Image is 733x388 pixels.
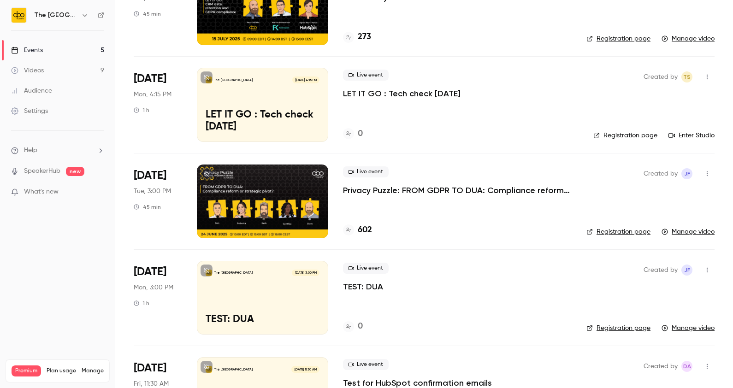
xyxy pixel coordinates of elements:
span: [DATE] 4:15 PM [292,76,319,83]
p: The [GEOGRAPHIC_DATA] [214,367,253,372]
a: LET IT GO : Tech check [DATE] [343,88,461,99]
a: Manage video [662,323,715,333]
div: 45 min [134,10,161,18]
a: TEST: DUA [343,281,383,292]
span: Premium [12,365,41,376]
span: [DATE] 3:00 PM [292,270,319,276]
p: The [GEOGRAPHIC_DATA] [214,78,253,82]
span: TS [683,71,691,82]
p: The [GEOGRAPHIC_DATA] [214,270,253,275]
div: Jun 24 Tue, 3:00 PM (Europe/London) [134,165,182,238]
a: 273 [343,31,371,43]
a: SpeakerHub [24,166,60,176]
span: [DATE] [134,168,166,183]
span: JF [684,168,690,179]
span: Joel Fisk [681,265,692,276]
div: 45 min [134,203,161,211]
h4: 273 [358,31,371,43]
span: Created by [644,265,678,276]
iframe: Noticeable Trigger [93,188,104,196]
div: Videos [11,66,44,75]
a: Manage video [662,34,715,43]
h4: 0 [358,128,363,140]
a: Registration page [586,34,650,43]
span: Joel Fisk [681,168,692,179]
span: new [66,167,84,176]
span: Help [24,146,37,155]
span: Live event [343,70,389,81]
a: 0 [343,320,363,333]
h6: The [GEOGRAPHIC_DATA] [34,11,77,20]
p: LET IT GO : Tech check [DATE] [206,109,319,133]
span: Live event [343,359,389,370]
span: Mon, 4:15 PM [134,90,171,99]
a: Registration page [586,323,650,333]
span: What's new [24,187,59,197]
div: Audience [11,86,52,95]
a: Manage [82,367,104,375]
span: Mon, 3:00 PM [134,283,173,292]
a: 602 [343,224,372,236]
a: Registration page [586,227,650,236]
div: 1 h [134,300,149,307]
a: Enter Studio [668,131,715,140]
a: 0 [343,128,363,140]
span: Plan usage [47,367,76,375]
div: Events [11,46,43,55]
h4: 602 [358,224,372,236]
span: Taylor Swann [681,71,692,82]
span: JF [684,265,690,276]
span: Created by [644,361,678,372]
img: The DPO Centre [12,8,26,23]
div: Jun 23 Mon, 3:00 PM (Europe/London) [134,261,182,335]
a: Manage video [662,227,715,236]
span: [DATE] [134,71,166,86]
div: 1 h [134,106,149,114]
span: [DATE] [134,361,166,376]
a: Registration page [593,131,657,140]
span: Created by [644,71,678,82]
div: Settings [11,106,48,116]
a: TEST: DUA The [GEOGRAPHIC_DATA][DATE] 3:00 PMTEST: DUA [197,261,328,335]
a: Privacy Puzzle: FROM GDPR TO DUA: Compliance reform or strategic pivot? [343,185,572,196]
span: Tue, 3:00 PM [134,187,171,196]
h4: 0 [358,320,363,333]
a: LET IT GO : Tech check 14/07/25The [GEOGRAPHIC_DATA][DATE] 4:15 PMLET IT GO : Tech check [DATE] [197,68,328,141]
span: Damiano Antonelli [681,361,692,372]
li: help-dropdown-opener [11,146,104,155]
p: TEST: DUA [206,314,319,326]
span: Created by [644,168,678,179]
span: [DATE] 11:30 AM [291,366,319,372]
span: Live event [343,263,389,274]
span: Live event [343,166,389,177]
span: [DATE] [134,265,166,279]
div: Jul 14 Mon, 4:15 PM (Europe/London) [134,68,182,141]
span: DA [683,361,691,372]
